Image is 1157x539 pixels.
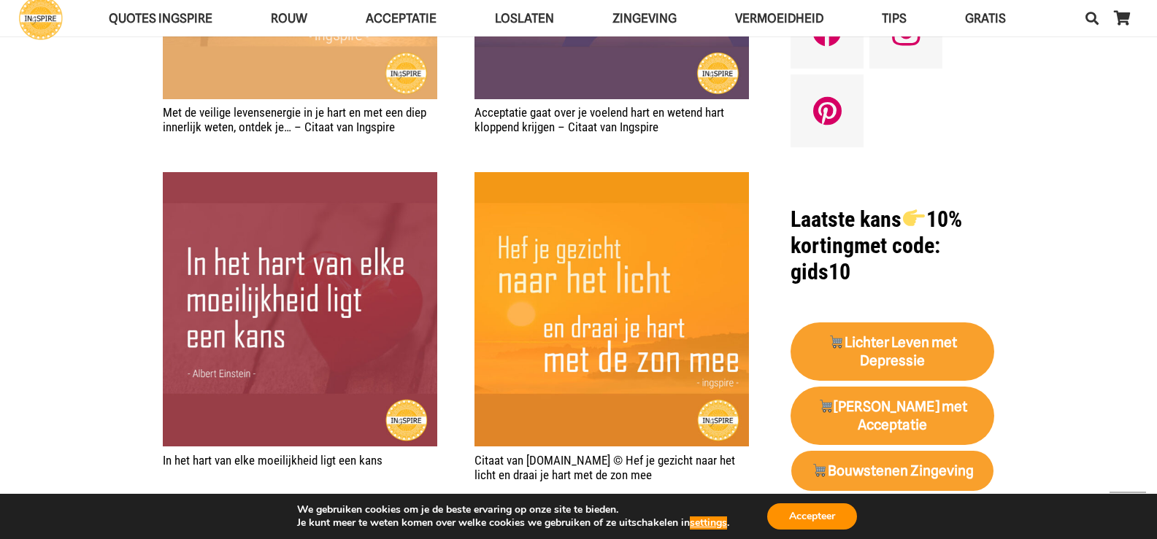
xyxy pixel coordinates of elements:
a: Citaat van [DOMAIN_NAME] © Hef je gezicht naar het licht en draai je hart met de zon mee [474,453,735,482]
a: 🛒Lichter Leven met Depressie [791,322,994,381]
a: Citaat van Ingspire.nl © Hef je gezicht naar het licht en draai je hart met de zon mee [474,172,749,446]
button: settings [690,516,727,530]
a: 🛒[PERSON_NAME] met Acceptatie [791,387,994,445]
p: Je kunt meer te weten komen over welke cookies we gebruiken of ze uitschakelen in . [297,516,729,530]
strong: Bouwstenen Zingeving [812,462,974,479]
span: GRATIS [965,11,1006,26]
a: 🛒Bouwstenen Zingeving [791,451,993,491]
strong: Laatste kans 10% korting [791,206,962,258]
a: In het hart van elke moeilijkheid ligt een kans [163,172,437,446]
img: 👉 [903,207,925,229]
span: VERMOEIDHEID [735,11,823,26]
a: Met de veilige levensenergie in je hart en met een diep innerlijk weten, ontdek je… – Citaat van ... [163,105,426,134]
img: 🛒 [812,463,826,477]
span: Acceptatie [366,11,437,26]
strong: Lichter Leven met Depressie [829,334,957,369]
span: QUOTES INGSPIRE [109,11,212,26]
span: Zingeving [612,11,677,26]
span: ROUW [271,11,307,26]
h1: met code: gids10 [791,206,994,285]
a: Pinterest [791,74,864,147]
a: In het hart van elke moeilijkheid ligt een kans [163,453,383,468]
a: Acceptatie gaat over je voelend hart en wetend hart kloppend krijgen – Citaat van Ingspire [474,105,724,134]
span: Loslaten [495,11,554,26]
img: Mooie Quote: Hef je gezicht naar het licht en draai je hart met de zon mee - copyright citaat ww... [474,172,749,446]
p: We gebruiken cookies om je de beste ervaring op onze site te bieden. [297,503,729,516]
strong: [PERSON_NAME] met Acceptatie [818,398,967,433]
a: Terug naar top [1110,492,1146,528]
button: Accepteer [767,503,857,530]
span: TIPS [882,11,907,26]
img: 🛒 [829,335,843,349]
img: 🛒 [819,399,833,413]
